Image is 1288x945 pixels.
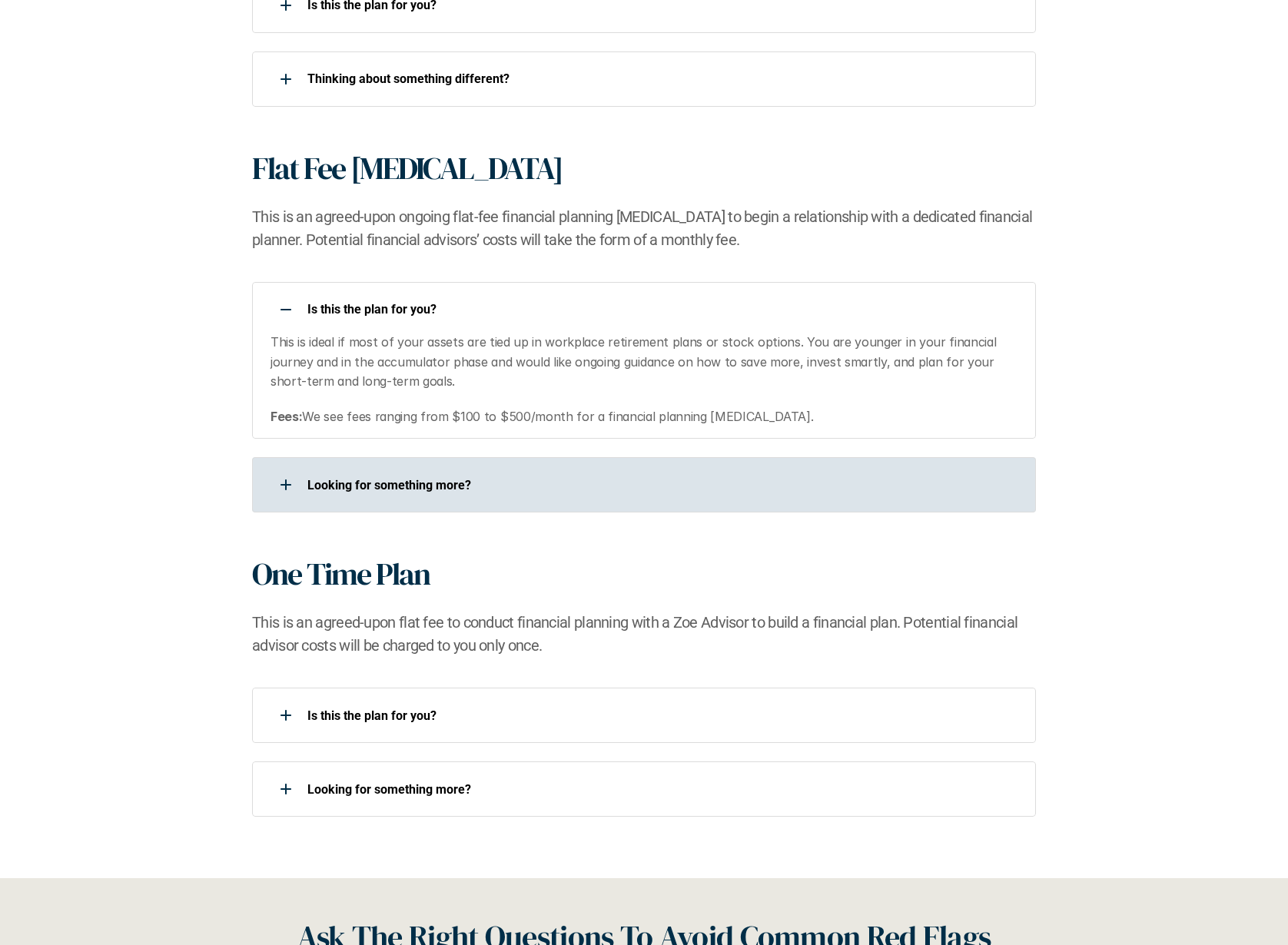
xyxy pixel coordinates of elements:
p: Is this the plan for you?​ [307,302,1016,317]
p: ​Thinking about something different?​ [307,71,1016,86]
p: Looking for something more?​ [307,782,1016,797]
strong: Fees: [271,409,302,424]
p: We see fees ranging from $100 to $500/month for a financial planning [MEDICAL_DATA]. [271,407,1017,427]
h2: This is an agreed-upon ongoing flat-fee financial planning [MEDICAL_DATA] to begin a relationship... [252,205,1036,251]
p: Is this the plan for you?​ [307,708,1016,723]
h1: Flat Fee [MEDICAL_DATA] [252,150,563,187]
p: Looking for something more?​ [307,478,1016,492]
h2: This is an agreed-upon flat fee to conduct financial planning with a Zoe Advisor to build a finan... [252,611,1036,657]
h1: One Time Plan [252,555,430,592]
p: This is ideal if most of your assets are tied up in workplace retirement plans or stock options. ... [271,333,1017,392]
